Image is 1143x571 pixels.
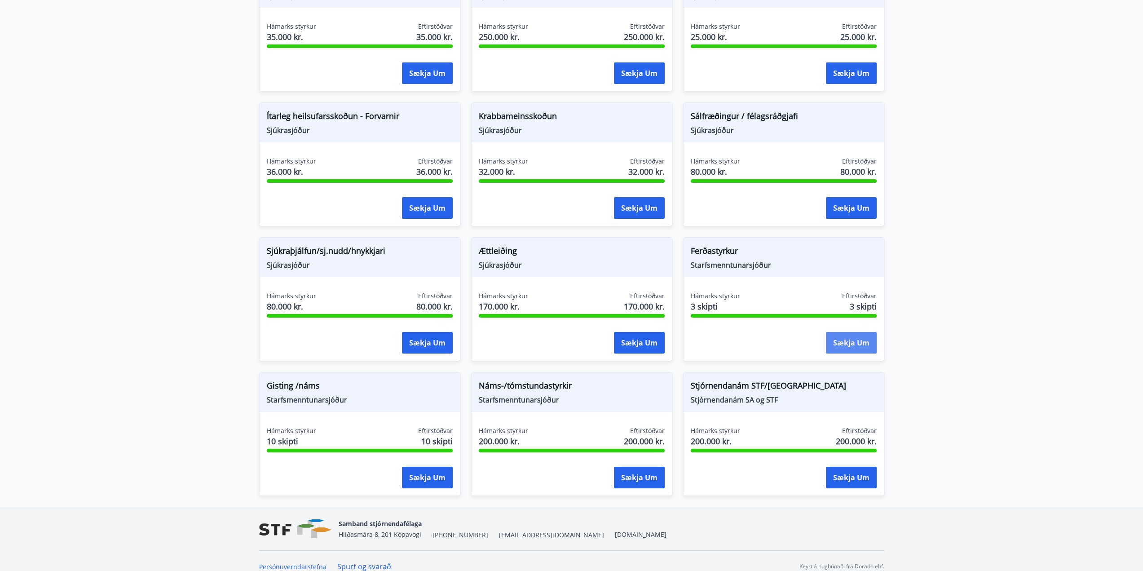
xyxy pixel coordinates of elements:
[842,426,877,435] span: Eftirstöðvar
[402,467,453,488] button: Sækja um
[691,245,877,260] span: Ferðastyrkur
[418,22,453,31] span: Eftirstöðvar
[479,110,665,125] span: Krabbameinsskoðun
[479,22,528,31] span: Hámarks styrkur
[615,530,666,539] a: [DOMAIN_NAME]
[479,380,665,395] span: Náms-/tómstundastyrkir
[691,380,877,395] span: Stjórnendanám STF/[GEOGRAPHIC_DATA]
[259,562,327,571] a: Persónuverndarstefna
[624,301,665,312] span: 170.000 kr.
[267,435,316,447] span: 10 skipti
[479,245,665,260] span: Ættleiðing
[614,197,665,219] button: Sækja um
[614,467,665,488] button: Sækja um
[479,435,528,447] span: 200.000 kr.
[479,166,528,177] span: 32.000 kr.
[850,301,877,312] span: 3 skipti
[432,531,488,540] span: [PHONE_NUMBER]
[630,22,665,31] span: Eftirstöðvar
[418,157,453,166] span: Eftirstöðvar
[691,166,740,177] span: 80.000 kr.
[267,260,453,270] span: Sjúkrasjóður
[267,380,453,395] span: Gisting /náms
[691,435,740,447] span: 200.000 kr.
[799,562,884,571] p: Keyrt á hugbúnaði frá Dorado ehf.
[836,435,877,447] span: 200.000 kr.
[691,157,740,166] span: Hámarks styrkur
[267,426,316,435] span: Hámarks styrkur
[499,531,604,540] span: [EMAIL_ADDRESS][DOMAIN_NAME]
[691,426,740,435] span: Hámarks styrkur
[630,157,665,166] span: Eftirstöðvar
[479,31,528,43] span: 250.000 kr.
[416,31,453,43] span: 35.000 kr.
[826,332,877,354] button: Sækja um
[614,332,665,354] button: Sækja um
[628,166,665,177] span: 32.000 kr.
[479,260,665,270] span: Sjúkrasjóður
[479,292,528,301] span: Hámarks styrkur
[630,292,665,301] span: Eftirstöðvar
[402,332,453,354] button: Sækja um
[267,22,316,31] span: Hámarks styrkur
[840,31,877,43] span: 25.000 kr.
[418,292,453,301] span: Eftirstöðvar
[267,166,316,177] span: 36.000 kr.
[421,435,453,447] span: 10 skipti
[826,197,877,219] button: Sækja um
[691,301,740,312] span: 3 skipti
[614,62,665,84] button: Sækja um
[479,157,528,166] span: Hámarks styrkur
[267,395,453,405] span: Starfsmenntunarsjóður
[402,62,453,84] button: Sækja um
[826,62,877,84] button: Sækja um
[479,301,528,312] span: 170.000 kr.
[479,426,528,435] span: Hámarks styrkur
[840,166,877,177] span: 80.000 kr.
[691,110,877,125] span: Sálfræðingur / félagsráðgjafi
[339,519,422,528] span: Samband stjórnendafélaga
[416,301,453,312] span: 80.000 kr.
[267,31,316,43] span: 35.000 kr.
[267,125,453,135] span: Sjúkrasjóður
[267,301,316,312] span: 80.000 kr.
[479,395,665,405] span: Starfsmenntunarsjóður
[624,435,665,447] span: 200.000 kr.
[691,292,740,301] span: Hámarks styrkur
[267,245,453,260] span: Sjúkraþjálfun/sj.nudd/hnykkjari
[267,110,453,125] span: Ítarleg heilsufarsskoðun - Forvarnir
[259,519,331,539] img: vjCaq2fThgY3EUYqSgpjEiBg6WP39ov69hlhuPVN.png
[479,125,665,135] span: Sjúkrasjóður
[842,157,877,166] span: Eftirstöðvar
[267,292,316,301] span: Hámarks styrkur
[842,292,877,301] span: Eftirstöðvar
[691,31,740,43] span: 25.000 kr.
[826,467,877,488] button: Sækja um
[691,125,877,135] span: Sjúkrasjóður
[691,22,740,31] span: Hámarks styrkur
[691,260,877,270] span: Starfsmenntunarsjóður
[339,530,421,539] span: Hlíðasmára 8, 201 Kópavogi
[402,197,453,219] button: Sækja um
[691,395,877,405] span: Stjórnendanám SA og STF
[267,157,316,166] span: Hámarks styrkur
[416,166,453,177] span: 36.000 kr.
[630,426,665,435] span: Eftirstöðvar
[624,31,665,43] span: 250.000 kr.
[418,426,453,435] span: Eftirstöðvar
[842,22,877,31] span: Eftirstöðvar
